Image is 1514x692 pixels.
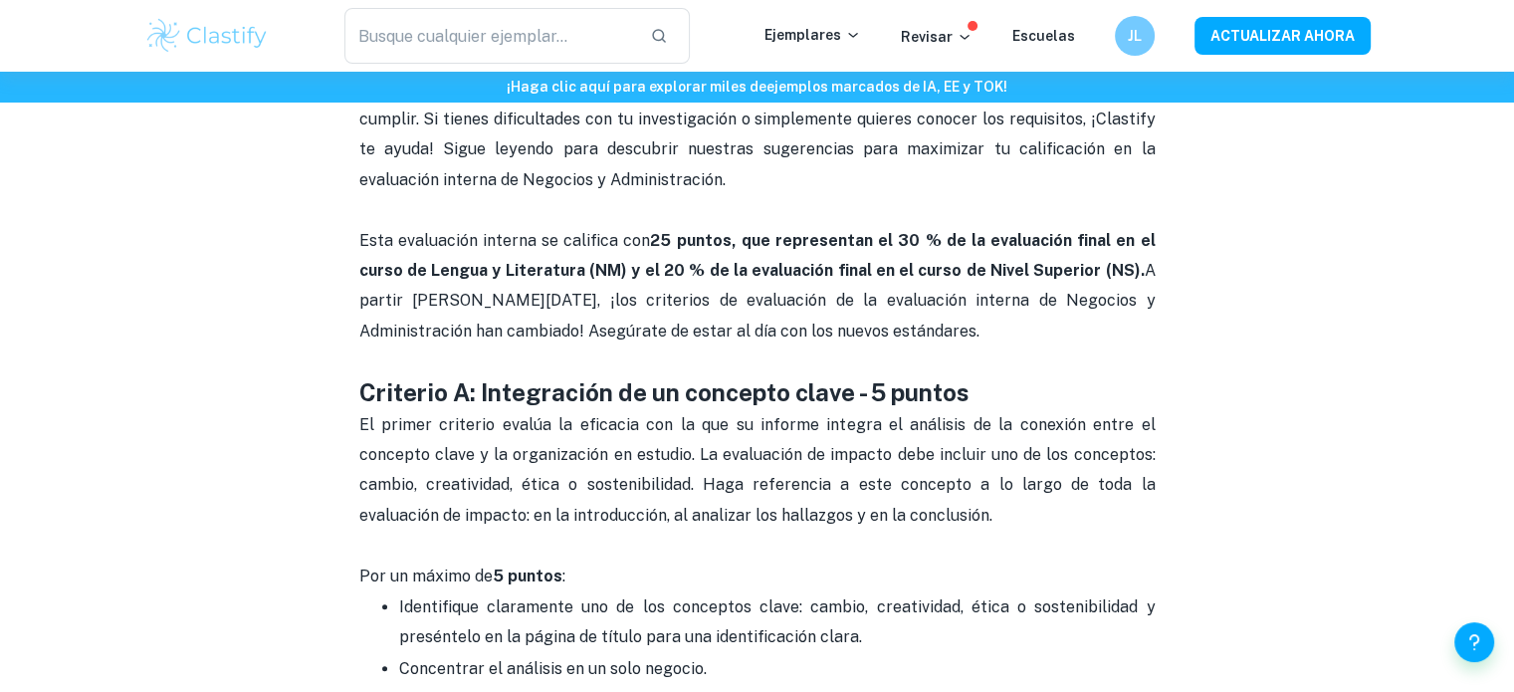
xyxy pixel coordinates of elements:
font: ¡Haga clic aquí para explorar miles de [507,79,766,95]
font: 5 [493,567,504,585]
font: Criterio A: Integración de un concepto clave - 5 puntos [359,378,970,406]
font: Por un máximo de [359,567,493,585]
font: 25 puntos, que representan el 30 % de la evaluación final en el curso de Lengua y Literatura (NM)... [359,231,1160,280]
button: JL [1115,16,1155,56]
img: Logotipo de Clastify [144,16,271,56]
font: : [562,567,565,585]
font: puntos [508,567,562,585]
button: ACTUALIZAR AHORA [1194,17,1371,54]
font: ACTUALIZAR AHORA [1210,29,1355,45]
button: Ayuda y comentarios [1454,622,1494,662]
font: A partir [PERSON_NAME][DATE], ¡los criterios de evaluación de la evaluación interna de Negocios y... [359,261,1160,341]
font: Esta evaluación interna se califica con [359,231,651,250]
font: Empezar a escribir cualquier evaluación interna puede ser abrumador, ya que hay muchos criterios ... [359,80,1156,189]
font: Revisar [901,29,953,45]
font: El primer criterio evalúa la eficacia con la que su informe integra el análisis de la conexión en... [359,415,1160,525]
font: JL [1128,28,1142,44]
font: Ejemplares [764,27,841,43]
font: Concentrar el análisis en un solo negocio. [399,659,707,678]
a: Escuelas [1012,28,1075,44]
font: Identifique claramente uno de los conceptos clave: cambio, creatividad, ética o sostenibilidad y ... [399,597,1160,646]
font: ejemplos marcados de IA, EE y TOK [766,79,1003,95]
input: Busque cualquier ejemplar... [344,8,634,64]
font: ! [1003,79,1007,95]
